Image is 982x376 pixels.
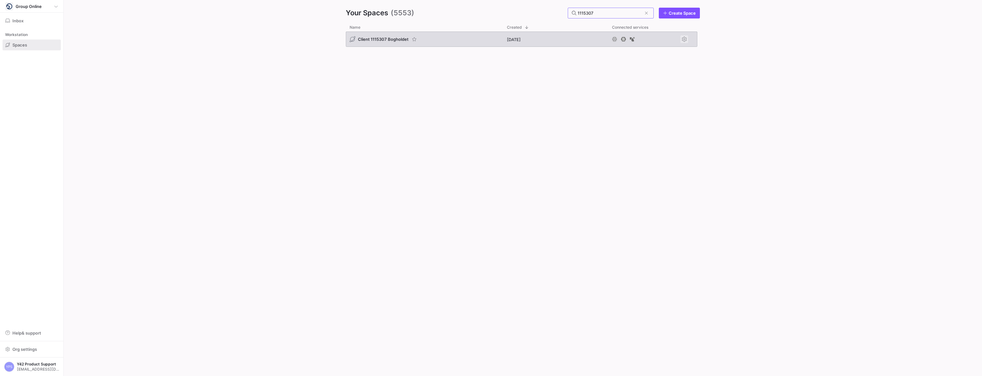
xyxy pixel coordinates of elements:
[507,25,522,30] span: Created
[3,328,61,338] button: Help& support
[358,37,409,42] span: Client 1115307 Bogholdet
[669,11,696,16] span: Create Space
[16,4,42,9] span: Group Online
[4,362,14,372] div: YPS
[17,362,59,366] span: Y42 Product Support
[3,360,61,373] button: YPSY42 Product Support[EMAIL_ADDRESS][DOMAIN_NAME]
[12,347,37,352] span: Org settings
[391,8,414,18] span: (5553)
[346,32,697,49] div: Press SPACE to select this row.
[659,8,700,18] a: Create Space
[3,30,61,40] div: Workstation
[6,3,12,10] img: https://storage.googleapis.com/y42-prod-data-exchange/images/yakPloC5i6AioCi4fIczWrDfRkcT4LKn1FCT...
[346,8,388,18] span: Your Spaces
[507,37,521,42] span: [DATE]
[578,11,642,16] input: Search by Space name
[3,15,61,26] button: Inbox
[612,25,648,30] span: Connected services
[3,347,61,352] a: Org settings
[12,330,41,336] span: Help & support
[3,344,61,355] button: Org settings
[12,18,24,23] span: Inbox
[17,367,59,372] span: [EMAIL_ADDRESS][DOMAIN_NAME]
[350,25,360,30] span: Name
[12,42,27,47] span: Spaces
[3,40,61,50] a: Spaces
